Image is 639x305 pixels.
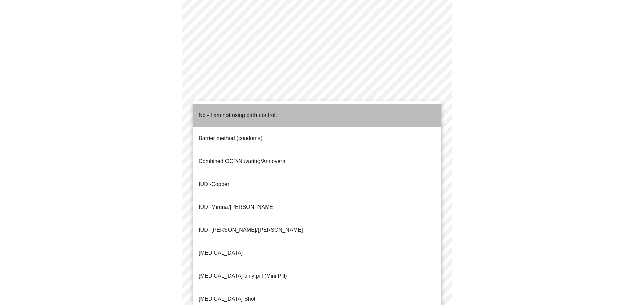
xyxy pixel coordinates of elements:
[199,157,285,165] p: Combined OCP/Nuvaring/Annovera
[199,272,287,280] p: [MEDICAL_DATA] only pill (Mini Pill)
[199,249,243,257] p: [MEDICAL_DATA]
[199,227,211,233] span: IUD -
[199,226,303,234] p: [PERSON_NAME]/[PERSON_NAME]
[199,111,277,119] p: No - I am not using birth control.
[199,134,262,142] p: Barrier method (condoms)
[199,203,275,211] p: IUD -
[211,204,275,210] span: Mirena/[PERSON_NAME]
[199,295,255,303] p: [MEDICAL_DATA] Shot
[199,180,229,188] p: Copper
[199,181,211,187] span: IUD -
